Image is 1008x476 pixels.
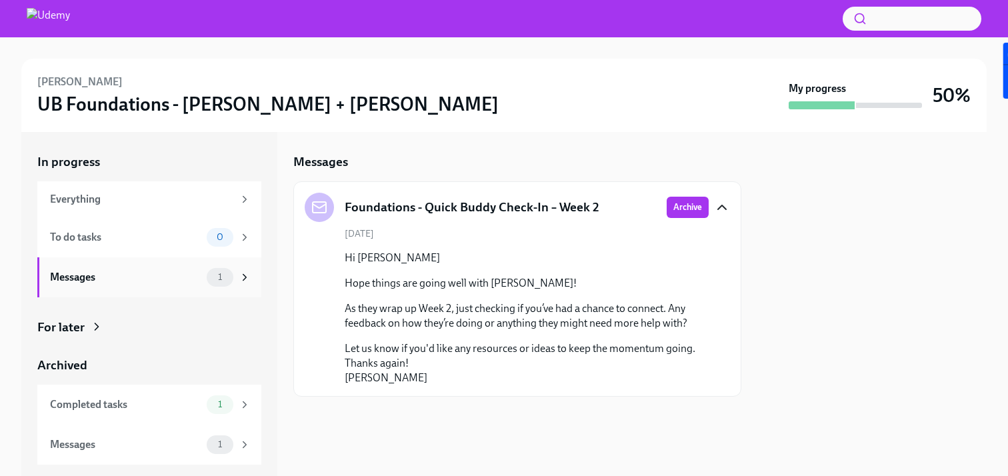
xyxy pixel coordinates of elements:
[209,232,231,242] span: 0
[37,425,261,465] a: Messages1
[673,201,702,214] span: Archive
[345,276,709,291] p: Hope things are going well with [PERSON_NAME]!
[37,153,261,171] a: In progress
[37,75,123,89] h6: [PERSON_NAME]
[345,199,599,216] h5: Foundations - Quick Buddy Check-In – Week 2
[37,217,261,257] a: To do tasks0
[210,439,230,449] span: 1
[37,92,499,116] h3: UB Foundations - [PERSON_NAME] + [PERSON_NAME]
[345,341,709,385] p: Let us know if you'd like any resources or ideas to keep the momentum going. Thanks again! [PERSO...
[293,153,348,171] h5: Messages
[345,227,374,240] span: [DATE]
[933,83,971,107] h3: 50%
[27,8,70,29] img: Udemy
[37,357,261,374] a: Archived
[50,437,201,452] div: Messages
[789,81,846,96] strong: My progress
[37,319,85,336] div: For later
[667,197,709,218] button: Archive
[345,251,709,265] p: Hi [PERSON_NAME]
[50,192,233,207] div: Everything
[345,301,709,331] p: As they wrap up Week 2, just checking if you’ve had a chance to connect. Any feedback on how they...
[37,319,261,336] a: For later
[50,397,201,412] div: Completed tasks
[210,272,230,282] span: 1
[37,257,261,297] a: Messages1
[50,270,201,285] div: Messages
[50,230,201,245] div: To do tasks
[37,385,261,425] a: Completed tasks1
[37,181,261,217] a: Everything
[210,399,230,409] span: 1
